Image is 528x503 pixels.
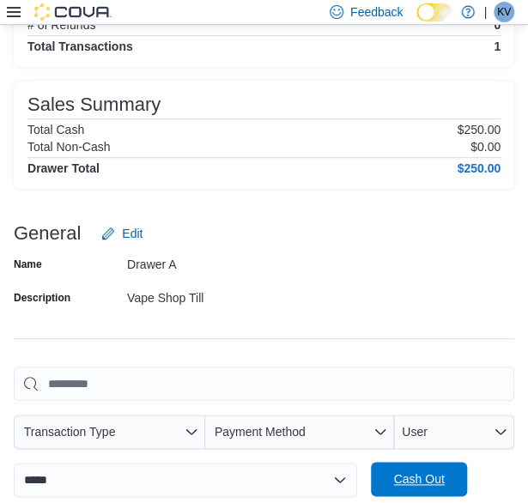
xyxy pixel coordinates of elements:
p: $250.00 [457,123,501,136]
button: Payment Method [205,415,395,449]
span: Cash Out [393,470,444,488]
label: Description [14,291,70,305]
div: Drawer A [127,251,357,271]
h3: Sales Summary [27,94,161,115]
p: | [483,2,487,22]
span: Feedback [350,3,403,21]
h4: Total Transactions [27,39,133,53]
span: KV [497,2,511,22]
input: Dark Mode [416,3,452,21]
h6: # of Refunds [27,18,95,32]
button: Edit [94,216,149,251]
h6: Total Non-Cash [27,140,111,154]
button: User [394,415,514,449]
input: This is a search bar. As you type, the results lower in the page will automatically filter. [14,367,514,401]
h3: General [14,223,81,244]
button: Cash Out [371,462,467,496]
div: Vape Shop Till [127,284,357,305]
label: Name [14,258,42,271]
div: Kierra Vape [494,2,514,22]
span: Payment Method [215,425,306,439]
span: Transaction Type [24,425,116,439]
h6: Total Cash [27,123,84,136]
span: User [402,425,428,439]
h4: 1 [494,39,501,53]
h4: Drawer Total [27,161,100,175]
button: Transaction Type [14,415,205,449]
span: Edit [122,225,143,242]
img: Cova [34,3,112,21]
h4: $250.00 [457,161,501,175]
p: $0.00 [470,140,501,154]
